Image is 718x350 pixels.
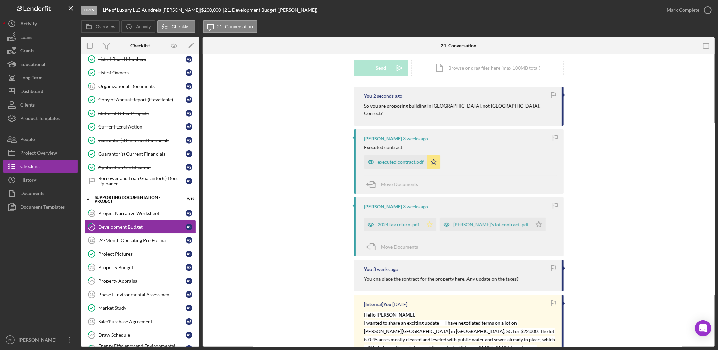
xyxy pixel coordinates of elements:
[186,150,192,157] div: A S
[667,3,699,17] div: Mark Complete
[98,332,186,338] div: Draw Schedule
[440,218,546,231] button: [PERSON_NAME]’s lot contract .pdf
[85,315,196,328] a: 28Sale/Purchase AgreementAS
[98,138,186,143] div: Guarantor(s) Historical Financials
[98,319,186,324] div: Sale/Purchase Agreement
[3,112,78,125] button: Product Templates
[3,44,78,57] a: Grants
[364,312,415,318] mark: Hello [PERSON_NAME],
[3,17,78,30] button: Activity
[90,320,94,324] tspan: 28
[81,20,120,33] button: Overview
[186,237,192,244] div: A S
[98,111,186,116] div: Status of Other Projects
[3,333,78,347] button: PS[PERSON_NAME]
[20,160,40,175] div: Checklist
[85,234,196,247] a: 2224-Month Operating Pro FormaAS
[98,278,186,284] div: Property Appraisal
[695,320,711,336] div: Open Intercom Messenger
[223,7,317,13] div: | 21. Development Budget ([PERSON_NAME])
[121,20,155,33] button: Activity
[85,107,196,120] a: Status of Other ProjectsAS
[98,165,186,170] div: Application Certification
[3,173,78,187] button: History
[378,159,424,165] div: executed contract.pdf
[186,318,192,325] div: A S
[136,24,151,29] label: Activity
[364,218,436,231] button: 2024 tax return .pdf
[373,266,398,272] time: 2025-08-11 14:59
[364,102,555,117] p: So you are proposing building in [GEOGRAPHIC_DATA], not [GEOGRAPHIC_DATA]. Correct?
[90,293,94,297] tspan: 26
[354,60,408,76] button: Send
[85,147,196,161] a: Guarantor(s) Current FinancialsAS
[142,7,201,13] div: Aundrela [PERSON_NAME] |
[3,98,78,112] button: Clients
[85,93,196,107] a: Copy of Annual Report (if available)AS
[95,195,177,203] div: Supporting Documentation - Project
[20,173,36,188] div: History
[3,187,78,200] button: Documents
[364,176,425,193] button: Move Documents
[20,187,44,202] div: Documents
[364,155,440,169] button: executed contract.pdf
[20,98,35,113] div: Clients
[203,20,258,33] button: 21. Conversation
[98,238,186,243] div: 24-Month Operating Pro Forma
[186,83,192,90] div: A S
[186,110,192,117] div: A S
[20,71,43,86] div: Long-Term
[98,176,186,186] div: Borrower and Loan Guarantor(s) Docs Uploaded
[98,211,186,216] div: Project Narrative Worksheet
[85,134,196,147] a: Guarantor(s) Historical FinancialsAS
[186,224,192,230] div: A S
[364,136,402,141] div: [PERSON_NAME]
[378,222,420,227] div: 2024 tax return .pdf
[3,30,78,44] a: Loans
[201,7,221,13] span: $200,000
[3,200,78,214] button: Document Templates
[3,57,78,71] button: Educational
[20,17,37,32] div: Activity
[186,178,192,184] div: A S
[403,204,428,209] time: 2025-08-13 01:52
[85,174,196,188] a: Borrower and Loan Guarantor(s) Docs UploadedAS
[98,292,186,297] div: Phase I Environmental Assessment
[3,160,78,173] button: Checklist
[364,238,425,255] button: Move Documents
[660,3,715,17] button: Mark Complete
[3,133,78,146] button: People
[441,43,477,48] div: 21. Conversation
[186,210,192,217] div: A S
[98,84,186,89] div: Organizational Documents
[85,261,196,274] a: 24Property BudgetAS
[85,288,196,301] a: 26Phase I Environmental AssessmentAS
[98,151,186,157] div: Guarantor(s) Current Financials
[186,164,192,171] div: A S
[17,333,61,348] div: [PERSON_NAME]
[90,225,94,229] tspan: 21
[85,207,196,220] a: 20Project Narrative WorksheetAS
[20,85,43,100] div: Dashboard
[3,146,78,160] button: Project Overview
[98,305,186,311] div: Market Study
[98,265,186,270] div: Property Budget
[103,7,140,13] b: Life of Luxury LLC
[98,70,186,75] div: List of Owners
[364,204,402,209] div: [PERSON_NAME]
[392,302,407,307] time: 2025-07-16 19:17
[20,146,57,161] div: Project Overview
[186,69,192,76] div: A S
[103,7,142,13] div: |
[186,291,192,298] div: A S
[20,200,65,215] div: Document Templates
[186,264,192,271] div: A S
[186,137,192,144] div: A S
[453,222,529,227] div: [PERSON_NAME]’s lot contract .pdf
[85,52,196,66] a: List of Board MembersAS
